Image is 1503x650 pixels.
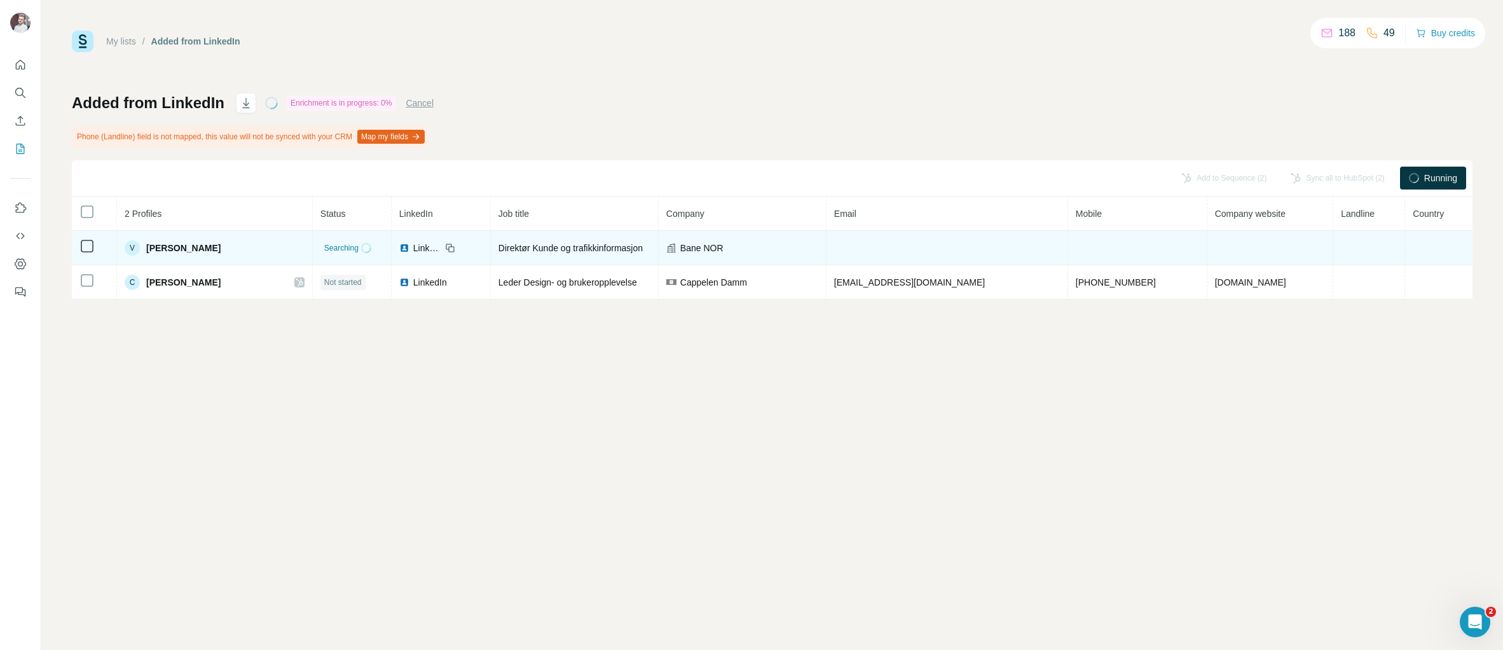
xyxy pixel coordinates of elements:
span: [EMAIL_ADDRESS][DOMAIN_NAME] [834,277,985,287]
span: LinkedIn [413,276,447,289]
img: LinkedIn logo [399,243,409,253]
span: Not started [324,277,362,288]
span: 2 [1486,607,1496,617]
button: Enrich CSV [10,109,31,132]
p: 188 [1338,25,1355,41]
img: LinkedIn logo [399,277,409,287]
h1: Added from LinkedIn [72,93,224,113]
span: Running [1424,172,1457,184]
button: Use Surfe on LinkedIn [10,197,31,219]
p: 49 [1383,25,1395,41]
div: C [125,275,140,290]
span: Searching [324,242,359,254]
span: [PERSON_NAME] [146,276,221,289]
span: Cappelen Damm [680,276,747,289]
button: My lists [10,137,31,160]
button: Cancel [406,97,434,109]
button: Search [10,81,31,104]
span: Status [320,209,346,219]
span: 2 Profiles [125,209,161,219]
button: Quick start [10,53,31,76]
button: Map my fields [357,130,425,144]
img: Avatar [10,13,31,33]
span: Mobile [1076,209,1102,219]
div: Added from LinkedIn [151,35,240,48]
button: Use Surfe API [10,225,31,247]
span: Landline [1341,209,1375,219]
img: Surfe Logo [72,31,93,52]
span: Direktør Kunde og trafikkinformasjon [498,243,643,253]
span: Email [834,209,856,219]
iframe: Intercom live chat [1460,607,1490,637]
span: Leder Design- og brukeropplevelse [498,277,637,287]
span: [PHONE_NUMBER] [1076,277,1156,287]
span: [PERSON_NAME] [146,242,221,254]
span: LinkedIn [399,209,433,219]
span: LinkedIn [413,242,441,254]
span: [DOMAIN_NAME] [1215,277,1286,287]
div: Phone (Landline) field is not mapped, this value will not be synced with your CRM [72,126,427,148]
span: Company website [1215,209,1286,219]
button: Dashboard [10,252,31,275]
span: Job title [498,209,529,219]
a: My lists [106,36,136,46]
li: / [142,35,145,48]
span: Company [666,209,704,219]
img: company-logo [666,279,676,284]
span: Bane NOR [680,242,724,254]
button: Feedback [10,280,31,303]
span: Country [1413,209,1444,219]
button: Buy credits [1416,24,1475,42]
div: Enrichment is in progress: 0% [287,95,395,111]
div: V [125,240,140,256]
